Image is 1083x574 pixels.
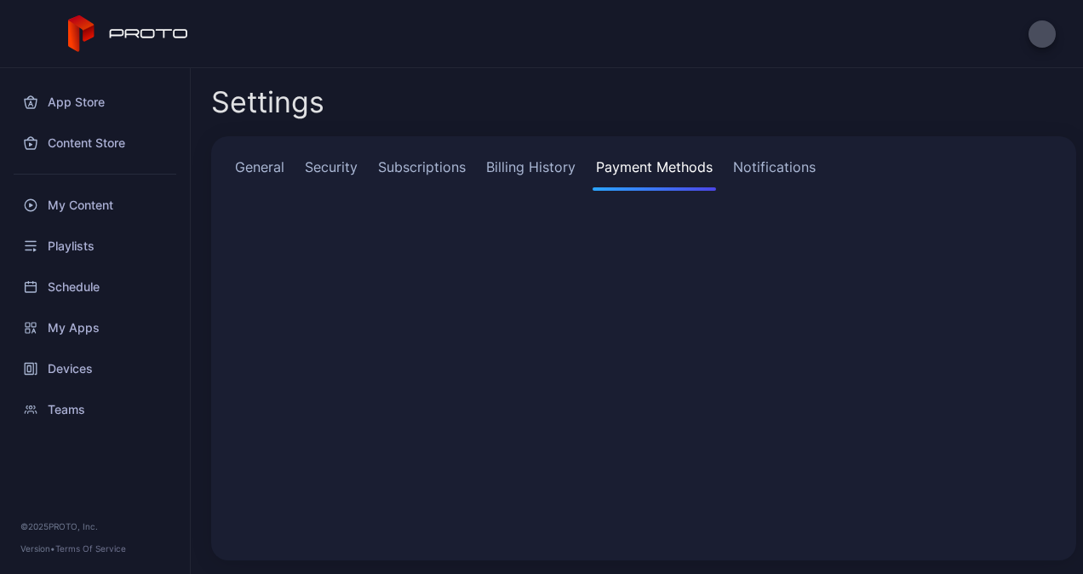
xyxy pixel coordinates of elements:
[10,82,180,123] a: App Store
[20,519,169,533] div: © 2025 PROTO, Inc.
[10,389,180,430] a: Teams
[593,157,716,191] a: Payment Methods
[20,543,55,554] span: Version •
[10,123,180,164] a: Content Store
[10,307,180,348] a: My Apps
[10,185,180,226] a: My Content
[483,157,579,191] a: Billing History
[55,543,126,554] a: Terms Of Service
[232,157,288,191] a: General
[730,157,819,191] a: Notifications
[10,267,180,307] a: Schedule
[211,87,324,118] h2: Settings
[10,226,180,267] a: Playlists
[375,157,469,191] a: Subscriptions
[301,157,361,191] a: Security
[10,348,180,389] a: Devices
